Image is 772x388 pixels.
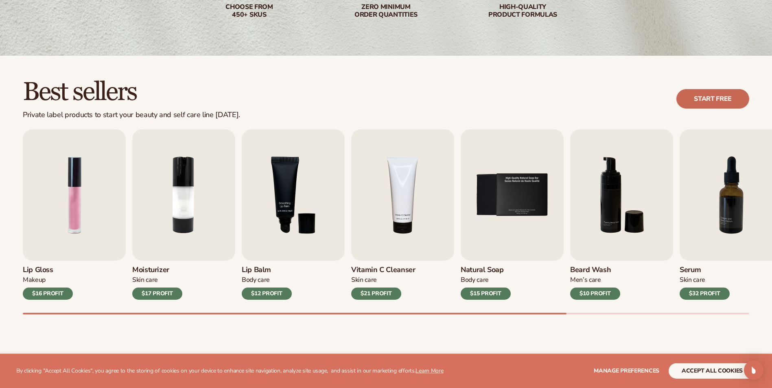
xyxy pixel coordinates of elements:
[242,276,292,284] div: Body Care
[570,129,673,300] a: 6 / 9
[351,288,401,300] div: $21 PROFIT
[594,363,659,379] button: Manage preferences
[242,288,292,300] div: $12 PROFIT
[461,266,511,275] h3: Natural Soap
[23,288,73,300] div: $16 PROFIT
[471,3,575,19] div: High-quality product formulas
[570,266,620,275] h3: Beard Wash
[680,266,730,275] h3: Serum
[416,367,443,375] a: Learn More
[680,288,730,300] div: $32 PROFIT
[334,3,438,19] div: Zero minimum order quantities
[570,276,620,284] div: Men’s Care
[23,266,73,275] h3: Lip Gloss
[461,276,511,284] div: Body Care
[680,276,730,284] div: Skin Care
[351,266,416,275] h3: Vitamin C Cleanser
[669,363,756,379] button: accept all cookies
[132,266,182,275] h3: Moisturizer
[23,111,240,120] div: Private label products to start your beauty and self care line [DATE].
[197,3,302,19] div: Choose from 450+ Skus
[594,367,659,375] span: Manage preferences
[744,360,763,380] div: Open Intercom Messenger
[23,78,240,106] h2: Best sellers
[351,276,416,284] div: Skin Care
[461,129,564,300] a: 5 / 9
[242,266,292,275] h3: Lip Balm
[23,276,73,284] div: Makeup
[676,89,749,109] a: Start free
[461,288,511,300] div: $15 PROFIT
[570,288,620,300] div: $10 PROFIT
[351,129,454,300] a: 4 / 9
[16,368,444,375] p: By clicking "Accept All Cookies", you agree to the storing of cookies on your device to enhance s...
[132,276,182,284] div: Skin Care
[132,288,182,300] div: $17 PROFIT
[242,129,345,300] a: 3 / 9
[23,129,126,300] a: 1 / 9
[132,129,235,300] a: 2 / 9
